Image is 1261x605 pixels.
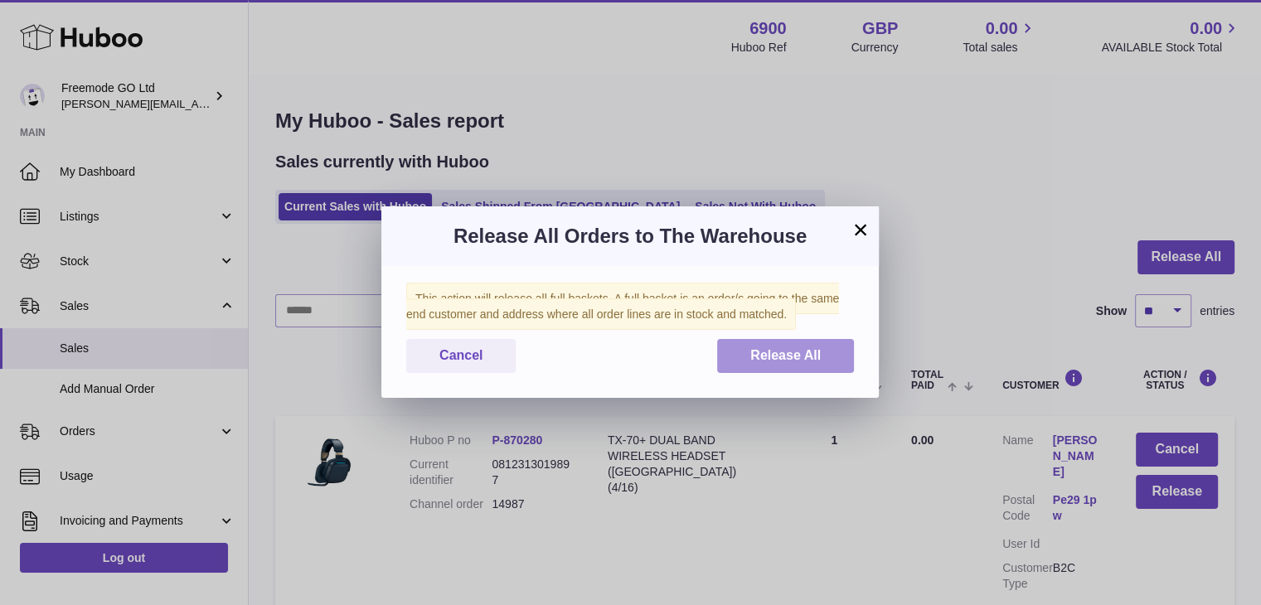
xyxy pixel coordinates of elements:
[851,220,871,240] button: ×
[750,348,821,362] span: Release All
[439,348,483,362] span: Cancel
[406,283,839,330] span: This action will release all full baskets. A full basket is an order/s going to the same end cust...
[406,223,854,249] h3: Release All Orders to The Warehouse
[406,339,516,373] button: Cancel
[717,339,854,373] button: Release All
